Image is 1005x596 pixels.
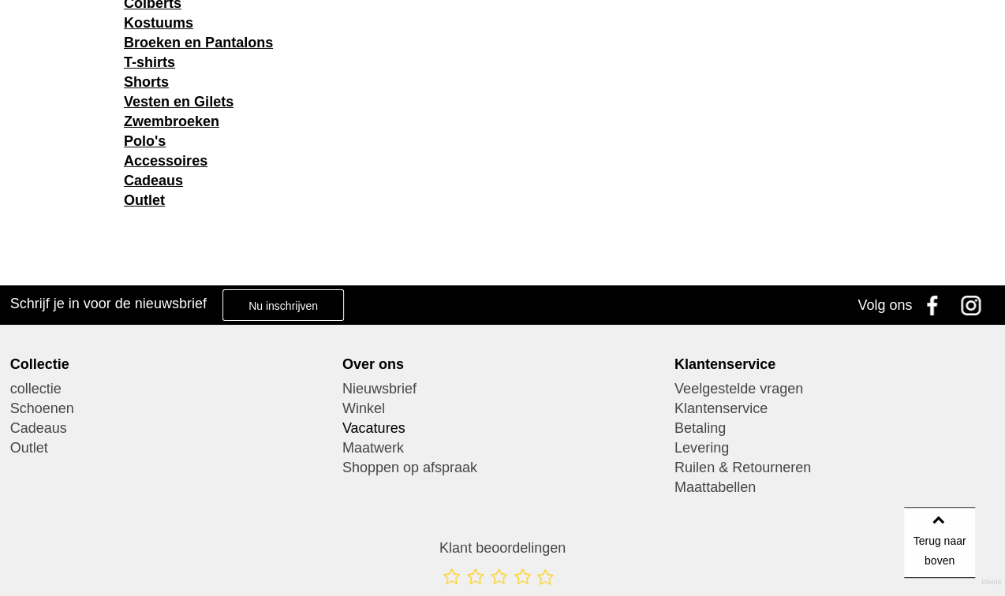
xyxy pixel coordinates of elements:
a: Polo's [124,133,166,149]
a: Betaling [674,419,995,438]
a: Outlet [124,192,165,208]
a: Outlet [10,438,331,458]
a: Shorts [124,74,169,90]
a: Shoppen op afspraak [342,458,663,478]
a: Cadeaus [10,419,331,438]
a: Divide [981,572,1001,592]
a: T-shirts [124,54,175,70]
a: Cadeaus [124,173,183,188]
a: Schoenen [10,399,331,419]
div: Volg ons [857,285,912,325]
h3: Schrijf je in voor de nieuwsbrief [10,295,207,312]
a: Facebook [916,285,955,325]
a: Ruilen & Retourneren [674,458,995,478]
div: Collectie [10,356,331,373]
a: Broeken en Pantalons [124,35,273,50]
a: Zwembroeken [124,114,219,129]
a: Instagram [955,285,995,325]
a: Nu inschrijven [222,289,344,321]
div: Klantenservice [674,356,995,373]
a: Veelgestelde vragen [674,379,995,399]
a: Accessoires [124,153,207,169]
a: collectie [10,379,331,399]
a: Vacatures [342,419,663,438]
a: Vesten en Gilets [124,94,234,110]
a: Nieuwsbrief [342,379,663,399]
a: Maatwerk [342,438,663,458]
a: Klantenservice [674,399,995,419]
a: Terug naar boven [904,507,975,578]
div: Over ons [342,356,663,373]
a: Kostuums [124,15,193,31]
a: Maattabellen [674,478,995,497]
a: Levering [674,438,995,458]
a: Winkel [342,399,663,419]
